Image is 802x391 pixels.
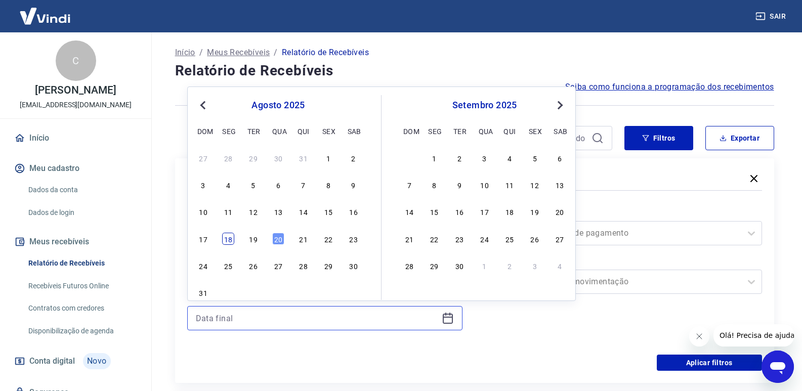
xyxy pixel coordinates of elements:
[247,205,260,218] div: Choose terça-feira, 12 de agosto de 2025
[298,205,310,218] div: Choose quinta-feira, 14 de agosto de 2025
[689,326,709,346] iframe: Fechar mensagem
[298,233,310,245] div: Choose quinta-feira, 21 de agosto de 2025
[222,179,234,191] div: Choose segunda-feira, 4 de agosto de 2025
[565,81,774,93] span: Saiba como funciona a programação dos recebimentos
[197,205,209,218] div: Choose domingo, 10 de agosto de 2025
[24,253,139,274] a: Relatório de Recebíveis
[403,205,415,218] div: Choose domingo, 14 de setembro de 2025
[197,233,209,245] div: Choose domingo, 17 de agosto de 2025
[762,351,794,383] iframe: Botão para abrir a janela de mensagens
[207,47,270,59] a: Meus Recebíveis
[222,233,234,245] div: Choose segunda-feira, 18 de agosto de 2025
[428,125,440,137] div: seg
[453,233,466,245] div: Choose terça-feira, 23 de setembro de 2025
[529,259,541,272] div: Choose sexta-feira, 3 de outubro de 2025
[222,259,234,272] div: Choose segunda-feira, 25 de agosto de 2025
[24,321,139,341] a: Disponibilização de agenda
[247,152,260,164] div: Choose terça-feira, 29 de julho de 2025
[272,205,284,218] div: Choose quarta-feira, 13 de agosto de 2025
[197,179,209,191] div: Choose domingo, 3 de agosto de 2025
[713,324,794,346] iframe: Mensagem da empresa
[657,355,762,371] button: Aplicar filtros
[322,125,334,137] div: sex
[753,7,790,26] button: Sair
[196,311,438,326] input: Data final
[12,157,139,180] button: Meu cadastro
[24,298,139,319] a: Contratos com credores
[348,125,360,137] div: sab
[348,179,360,191] div: Choose sábado, 9 de agosto de 2025
[554,233,566,245] div: Choose sábado, 27 de setembro de 2025
[298,286,310,298] div: Choose quinta-feira, 4 de setembro de 2025
[199,47,203,59] p: /
[222,205,234,218] div: Choose segunda-feira, 11 de agosto de 2025
[402,99,567,111] div: setembro 2025
[503,233,516,245] div: Choose quinta-feira, 25 de setembro de 2025
[197,286,209,298] div: Choose domingo, 31 de agosto de 2025
[554,125,566,137] div: sab
[705,126,774,150] button: Exportar
[489,207,760,219] label: Forma de Pagamento
[529,179,541,191] div: Choose sexta-feira, 12 de setembro de 2025
[503,125,516,137] div: qui
[247,259,260,272] div: Choose terça-feira, 26 de agosto de 2025
[274,47,277,59] p: /
[6,7,85,15] span: Olá! Precisa de ajuda?
[247,125,260,137] div: ter
[247,179,260,191] div: Choose terça-feira, 5 de agosto de 2025
[272,233,284,245] div: Choose quarta-feira, 20 de agosto de 2025
[272,179,284,191] div: Choose quarta-feira, 6 de agosto de 2025
[489,255,760,268] label: Tipo de Movimentação
[453,259,466,272] div: Choose terça-feira, 30 de setembro de 2025
[503,179,516,191] div: Choose quinta-feira, 11 de setembro de 2025
[503,152,516,164] div: Choose quinta-feira, 4 de setembro de 2025
[529,233,541,245] div: Choose sexta-feira, 26 de setembro de 2025
[222,286,234,298] div: Choose segunda-feira, 1 de setembro de 2025
[529,125,541,137] div: sex
[56,40,96,81] div: C
[196,150,361,300] div: month 2025-08
[554,259,566,272] div: Choose sábado, 4 de outubro de 2025
[298,125,310,137] div: qui
[348,233,360,245] div: Choose sábado, 23 de agosto de 2025
[282,47,369,59] p: Relatório de Recebíveis
[175,61,774,81] h4: Relatório de Recebíveis
[428,179,440,191] div: Choose segunda-feira, 8 de setembro de 2025
[247,286,260,298] div: Choose terça-feira, 2 de setembro de 2025
[24,180,139,200] a: Dados da conta
[322,233,334,245] div: Choose sexta-feira, 22 de agosto de 2025
[479,152,491,164] div: Choose quarta-feira, 3 de setembro de 2025
[453,125,466,137] div: ter
[348,205,360,218] div: Choose sábado, 16 de agosto de 2025
[196,99,361,111] div: agosto 2025
[453,205,466,218] div: Choose terça-feira, 16 de setembro de 2025
[24,276,139,296] a: Recebíveis Futuros Online
[12,231,139,253] button: Meus recebíveis
[272,259,284,272] div: Choose quarta-feira, 27 de agosto de 2025
[197,125,209,137] div: dom
[554,99,566,111] button: Next Month
[348,152,360,164] div: Choose sábado, 2 de agosto de 2025
[197,152,209,164] div: Choose domingo, 27 de julho de 2025
[403,125,415,137] div: dom
[554,152,566,164] div: Choose sábado, 6 de setembro de 2025
[29,354,75,368] span: Conta digital
[322,152,334,164] div: Choose sexta-feira, 1 de agosto de 2025
[503,205,516,218] div: Choose quinta-feira, 18 de setembro de 2025
[428,205,440,218] div: Choose segunda-feira, 15 de setembro de 2025
[479,179,491,191] div: Choose quarta-feira, 10 de setembro de 2025
[197,99,209,111] button: Previous Month
[348,286,360,298] div: Choose sábado, 6 de setembro de 2025
[175,47,195,59] a: Início
[403,259,415,272] div: Choose domingo, 28 de setembro de 2025
[529,152,541,164] div: Choose sexta-feira, 5 de setembro de 2025
[247,233,260,245] div: Choose terça-feira, 19 de agosto de 2025
[403,152,415,164] div: Choose domingo, 31 de agosto de 2025
[322,286,334,298] div: Choose sexta-feira, 5 de setembro de 2025
[12,127,139,149] a: Início
[83,353,111,369] span: Novo
[272,125,284,137] div: qua
[272,152,284,164] div: Choose quarta-feira, 30 de julho de 2025
[12,349,139,373] a: Conta digitalNovo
